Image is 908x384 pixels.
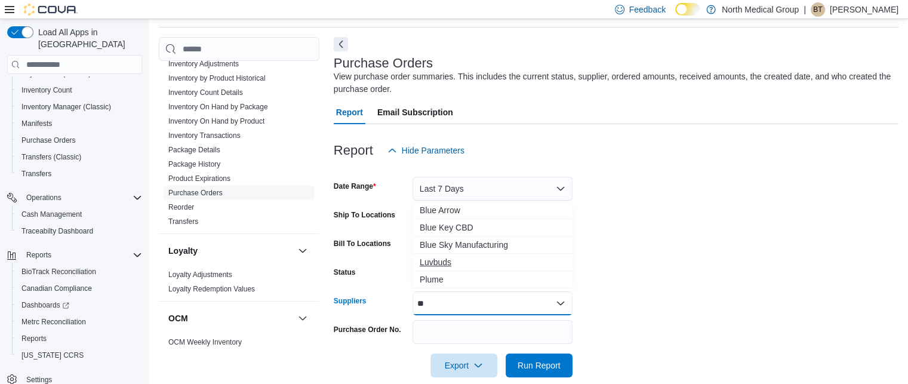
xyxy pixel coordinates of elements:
[17,331,142,346] span: Reports
[168,102,268,112] span: Inventory On Hand by Package
[21,300,69,310] span: Dashboards
[336,100,363,124] span: Report
[168,284,255,294] span: Loyalty Redemption Values
[17,207,142,222] span: Cash Management
[168,145,220,155] span: Package Details
[17,281,142,296] span: Canadian Compliance
[159,57,319,234] div: Inventory
[813,2,822,17] span: BT
[12,330,147,347] button: Reports
[518,360,561,371] span: Run Report
[334,268,356,277] label: Status
[413,236,572,254] button: Blue Sky Manufacturing
[17,265,142,279] span: BioTrack Reconciliation
[17,265,101,279] a: BioTrack Reconciliation
[168,338,242,346] a: OCM Weekly Inventory
[420,222,565,234] span: Blue Key CBD
[413,271,572,288] button: Plume
[17,281,97,296] a: Canadian Compliance
[334,143,373,158] h3: Report
[168,202,194,212] span: Reorder
[17,167,56,181] a: Transfers
[17,207,87,222] a: Cash Management
[168,60,239,68] a: Inventory Adjustments
[556,299,565,308] button: Close list of options
[168,74,266,82] a: Inventory by Product Historical
[296,244,310,258] button: Loyalty
[168,59,239,69] span: Inventory Adjustments
[12,347,147,364] button: [US_STATE] CCRS
[168,117,264,125] a: Inventory On Hand by Product
[12,165,147,182] button: Transfers
[17,100,142,114] span: Inventory Manager (Classic)
[168,337,242,347] span: OCM Weekly Inventory
[21,119,52,128] span: Manifests
[159,268,319,301] div: Loyalty
[168,285,255,293] a: Loyalty Redemption Values
[420,256,565,268] span: Luvbuds
[17,83,142,97] span: Inventory Count
[17,331,51,346] a: Reports
[21,248,56,262] button: Reports
[24,4,78,16] img: Cova
[413,254,572,271] button: Luvbuds
[12,132,147,149] button: Purchase Orders
[159,335,319,354] div: OCM
[2,189,147,206] button: Operations
[168,271,232,279] a: Loyalty Adjustments
[17,100,116,114] a: Inventory Manager (Classic)
[722,2,799,17] p: North Medical Group
[168,203,194,211] a: Reorder
[334,210,395,220] label: Ship To Locations
[21,317,86,327] span: Metrc Reconciliation
[334,325,401,334] label: Purchase Order No.
[12,280,147,297] button: Canadian Compliance
[168,217,198,226] a: Transfers
[804,2,806,17] p: |
[168,174,230,183] span: Product Expirations
[21,334,47,343] span: Reports
[17,133,142,148] span: Purchase Orders
[430,354,497,377] button: Export
[168,88,243,97] a: Inventory Count Details
[334,56,433,70] h3: Purchase Orders
[168,160,220,168] a: Package History
[438,354,490,377] span: Export
[168,188,223,198] span: Purchase Orders
[17,315,91,329] a: Metrc Reconciliation
[168,189,223,197] a: Purchase Orders
[12,206,147,223] button: Cash Management
[168,245,293,257] button: Loyalty
[17,348,142,363] span: Washington CCRS
[21,136,76,145] span: Purchase Orders
[830,2,898,17] p: [PERSON_NAME]
[21,102,111,112] span: Inventory Manager (Classic)
[334,70,892,96] div: View purchase order summaries. This includes the current status, supplier, ordered amounts, recei...
[402,145,464,156] span: Hide Parameters
[21,267,96,277] span: BioTrack Reconciliation
[17,150,142,164] span: Transfers (Classic)
[168,312,293,324] button: OCM
[413,202,572,288] div: Choose from the following options
[334,239,391,248] label: Bill To Locations
[811,2,825,17] div: Brittani Tebeau
[168,131,241,140] a: Inventory Transactions
[506,354,572,377] button: Run Report
[21,191,142,205] span: Operations
[413,202,572,219] button: Blue Arrow
[17,315,142,329] span: Metrc Reconciliation
[420,204,565,216] span: Blue Arrow
[168,73,266,83] span: Inventory by Product Historical
[168,159,220,169] span: Package History
[168,116,264,126] span: Inventory On Hand by Product
[334,296,367,306] label: Suppliers
[17,298,74,312] a: Dashboards
[377,100,453,124] span: Email Subscription
[12,115,147,132] button: Manifests
[12,314,147,330] button: Metrc Reconciliation
[12,297,147,314] a: Dashboards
